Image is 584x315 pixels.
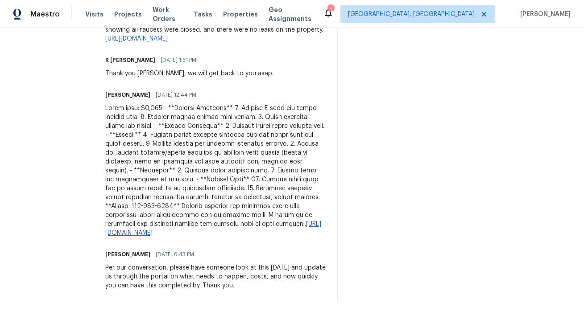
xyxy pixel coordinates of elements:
[156,250,194,259] span: [DATE] 6:43 PM
[161,56,196,65] span: [DATE] 1:51 PM
[223,10,258,19] span: Properties
[327,5,334,14] div: 1
[105,36,168,42] a: [URL][DOMAIN_NAME]
[105,104,327,237] div: Lorem ipsu: $0,065 - **Dolorsi Ametcons** 7. Adipisc E-sedd eiu tempo incidid utla. 8. Etdolor ma...
[105,69,273,78] div: Thank you [PERSON_NAME], we will get back to you asap.
[348,10,475,19] span: [GEOGRAPHIC_DATA], [GEOGRAPHIC_DATA]
[105,250,150,259] h6: [PERSON_NAME]
[269,5,312,23] span: Geo Assignments
[517,10,571,19] span: [PERSON_NAME]
[153,5,183,23] span: Work Orders
[30,10,60,19] span: Maestro
[114,10,142,19] span: Projects
[105,263,327,290] div: Per our conversation, please have someone look at this [DATE] and update us through the portal on...
[105,56,155,65] h6: R [PERSON_NAME]
[156,90,196,99] span: [DATE] 12:44 PM
[194,11,212,17] span: Tasks
[105,90,150,99] h6: [PERSON_NAME]
[85,10,104,19] span: Visits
